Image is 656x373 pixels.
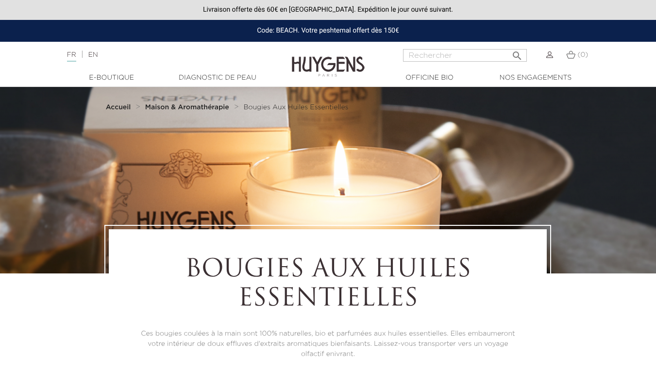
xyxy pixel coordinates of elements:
[487,73,584,83] a: Nos engagements
[169,73,266,83] a: Diagnostic de peau
[145,103,232,111] a: Maison & Aromathérapie
[243,104,348,111] span: Bougies Aux Huiles Essentielles
[243,103,348,111] a: Bougies Aux Huiles Essentielles
[292,41,365,78] img: Huygens
[106,103,133,111] a: Accueil
[63,73,160,83] a: E-Boutique
[145,104,229,111] strong: Maison & Aromathérapie
[135,329,520,359] p: Ces bougies coulées à la main sont 100% naturelles, bio et parfumées aux huiles essentielles. Ell...
[577,51,588,58] span: (0)
[106,104,131,111] strong: Accueil
[88,51,98,58] a: EN
[511,47,523,59] i: 
[62,49,266,61] div: |
[381,73,478,83] a: Officine Bio
[67,51,76,62] a: FR
[403,49,527,62] input: Rechercher
[135,256,520,314] h1: Bougies Aux Huiles Essentielles
[508,46,526,59] button: 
